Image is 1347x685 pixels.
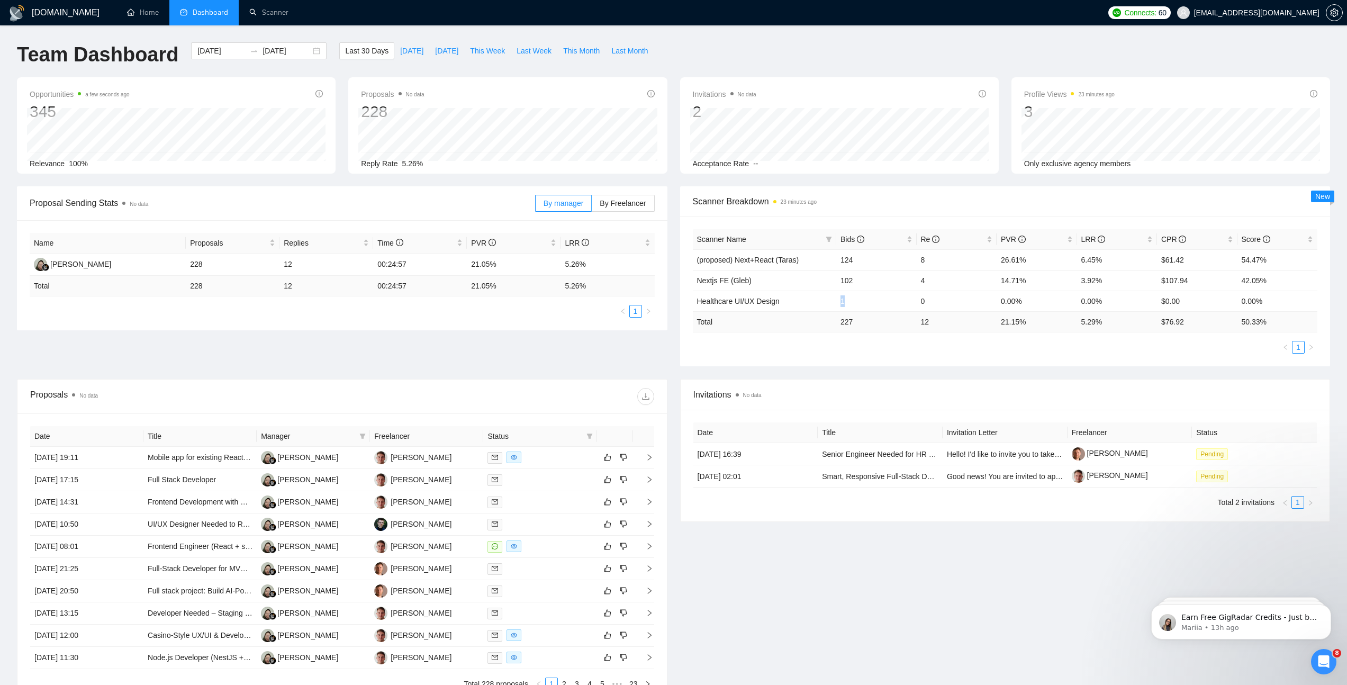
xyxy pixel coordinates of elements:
[467,254,561,276] td: 21.05%
[46,41,183,50] p: Message from Mariia, sent 13h ago
[1282,344,1289,350] span: left
[374,651,387,664] img: TZ
[374,586,451,594] a: GS[PERSON_NAME]
[561,254,654,276] td: 5.26%
[620,453,627,462] span: dislike
[601,518,614,530] button: like
[374,453,451,461] a: TZ[PERSON_NAME]
[620,564,627,573] span: dislike
[30,196,535,210] span: Proposal Sending Stats
[261,453,338,461] a: R[PERSON_NAME]
[601,562,614,575] button: like
[148,453,399,462] a: Mobile app for existing React / Supabase / Stripe web app + web app rebuild
[620,542,627,551] span: dislike
[517,45,552,57] span: Last Week
[148,520,341,528] a: UI/UX Designer Needed to Revamp Healthcare Application
[617,473,630,486] button: dislike
[85,92,129,97] time: a few seconds ago
[1326,8,1342,17] span: setting
[250,47,258,55] span: to
[30,102,130,122] div: 345
[279,276,373,296] td: 12
[1078,92,1114,97] time: 23 minutes ago
[277,652,338,663] div: [PERSON_NAME]
[620,520,627,528] span: dislike
[197,45,246,57] input: Start date
[584,428,595,444] span: filter
[1333,649,1341,657] span: 8
[277,585,338,597] div: [PERSON_NAME]
[193,8,228,17] span: Dashboard
[471,239,496,247] span: PVR
[16,22,196,57] div: message notification from Mariia, 13h ago. Earn Free GigRadar Credits - Just by Sharing Your Stor...
[565,239,589,247] span: LRR
[345,45,388,57] span: Last 30 Days
[261,607,274,620] img: R
[127,8,159,17] a: homeHome
[467,276,561,296] td: 21.05 %
[261,651,274,664] img: R
[697,235,746,244] span: Scanner Name
[604,520,611,528] span: like
[261,630,338,639] a: R[PERSON_NAME]
[374,607,387,620] img: TZ
[269,568,276,575] img: gigradar-bm.png
[645,308,652,314] span: right
[339,42,394,59] button: Last 30 Days
[1292,341,1304,353] a: 1
[617,607,630,619] button: dislike
[435,45,458,57] span: [DATE]
[604,453,611,462] span: like
[148,653,358,662] a: Node.js Developer (NestJS + PostgreSQL) — Full-time, Remote
[34,259,111,268] a: R[PERSON_NAME]
[932,236,939,243] span: info-circle
[277,518,338,530] div: [PERSON_NAME]
[1081,235,1106,244] span: LRR
[261,519,338,528] a: R[PERSON_NAME]
[1072,470,1085,483] img: c1TTD8fo6FUdLEY03-7r503KS82t2in5rdjK6jvxD0eJrQJzjaP6zZYWASBHieVYaQ
[8,5,25,22] img: logo
[1326,4,1343,21] button: setting
[130,201,148,207] span: No data
[601,540,614,553] button: like
[1018,236,1026,243] span: info-circle
[921,235,940,244] span: Re
[261,473,274,486] img: R
[374,519,451,528] a: AL[PERSON_NAME]
[857,236,864,243] span: info-circle
[186,233,279,254] th: Proposals
[148,498,312,506] a: Frontend Development with React and Material UI
[148,542,430,551] a: Frontend Engineer (React + shadcn + Map Development) for Beach Directory Website
[738,92,756,97] span: No data
[492,476,498,483] span: mail
[357,428,368,444] span: filter
[697,256,799,264] a: (proposed) Next+React (Taras)
[250,47,258,55] span: swap-right
[269,546,276,553] img: gigradar-bm.png
[563,45,600,57] span: This Month
[261,542,338,550] a: R[PERSON_NAME]
[374,562,387,575] img: GS
[1001,235,1026,244] span: PVR
[620,631,627,639] span: dislike
[617,518,630,530] button: dislike
[617,629,630,642] button: dislike
[34,258,47,271] img: R
[374,608,451,617] a: TZ[PERSON_NAME]
[629,305,642,318] li: 1
[604,587,611,595] span: like
[374,584,387,598] img: GS
[781,199,817,205] time: 23 minutes ago
[1098,236,1105,243] span: info-circle
[429,42,464,59] button: [DATE]
[69,159,88,168] span: 100%
[261,586,338,594] a: R[PERSON_NAME]
[373,254,467,276] td: 00:24:57
[374,495,387,509] img: TZ
[1237,249,1318,270] td: 54.47%
[269,457,276,464] img: gigradar-bm.png
[374,518,387,531] img: AL
[374,653,451,661] a: TZ[PERSON_NAME]
[492,588,498,594] span: mail
[261,451,274,464] img: R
